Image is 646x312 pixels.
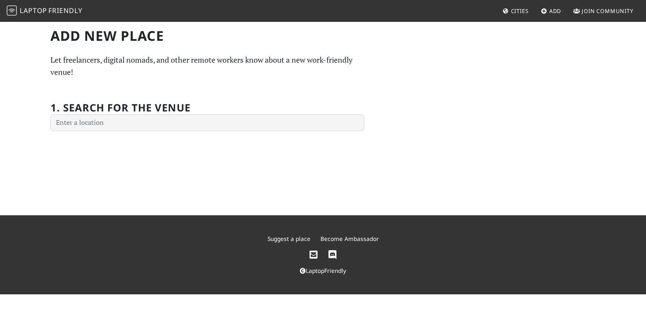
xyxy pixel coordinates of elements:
[50,54,364,78] p: Let freelancers, digital nomads, and other remote workers know about a new work-friendly venue!
[549,7,561,15] span: Add
[20,6,47,15] span: Laptop
[499,3,532,19] a: Cities
[50,92,76,164] label: If you are a human, ignore this field
[7,4,82,19] a: LaptopFriendly LaptopFriendly
[267,235,310,243] a: Suggest a place
[537,3,565,19] a: Add
[582,7,633,15] span: Join Community
[50,102,191,114] h2: 1. Search for the venue
[50,28,364,44] h1: Add new Place
[320,235,379,243] a: Become Ambassador
[570,3,637,19] a: Join Community
[511,7,529,15] span: Cities
[50,114,364,131] input: Enter a location
[48,6,82,15] span: Friendly
[300,267,346,275] a: LaptopFriendly
[7,5,17,16] img: LaptopFriendly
